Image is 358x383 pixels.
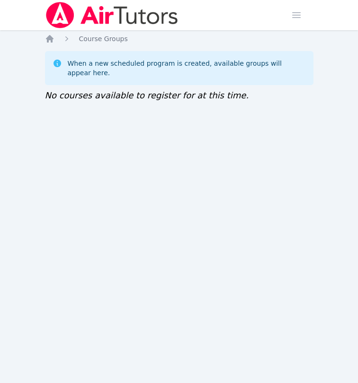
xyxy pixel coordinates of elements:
span: Course Groups [79,35,128,43]
span: No courses available to register for at this time. [45,90,249,100]
div: When a new scheduled program is created, available groups will appear here. [68,59,306,78]
a: Course Groups [79,34,128,44]
img: Air Tutors [45,2,179,28]
nav: Breadcrumb [45,34,313,44]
